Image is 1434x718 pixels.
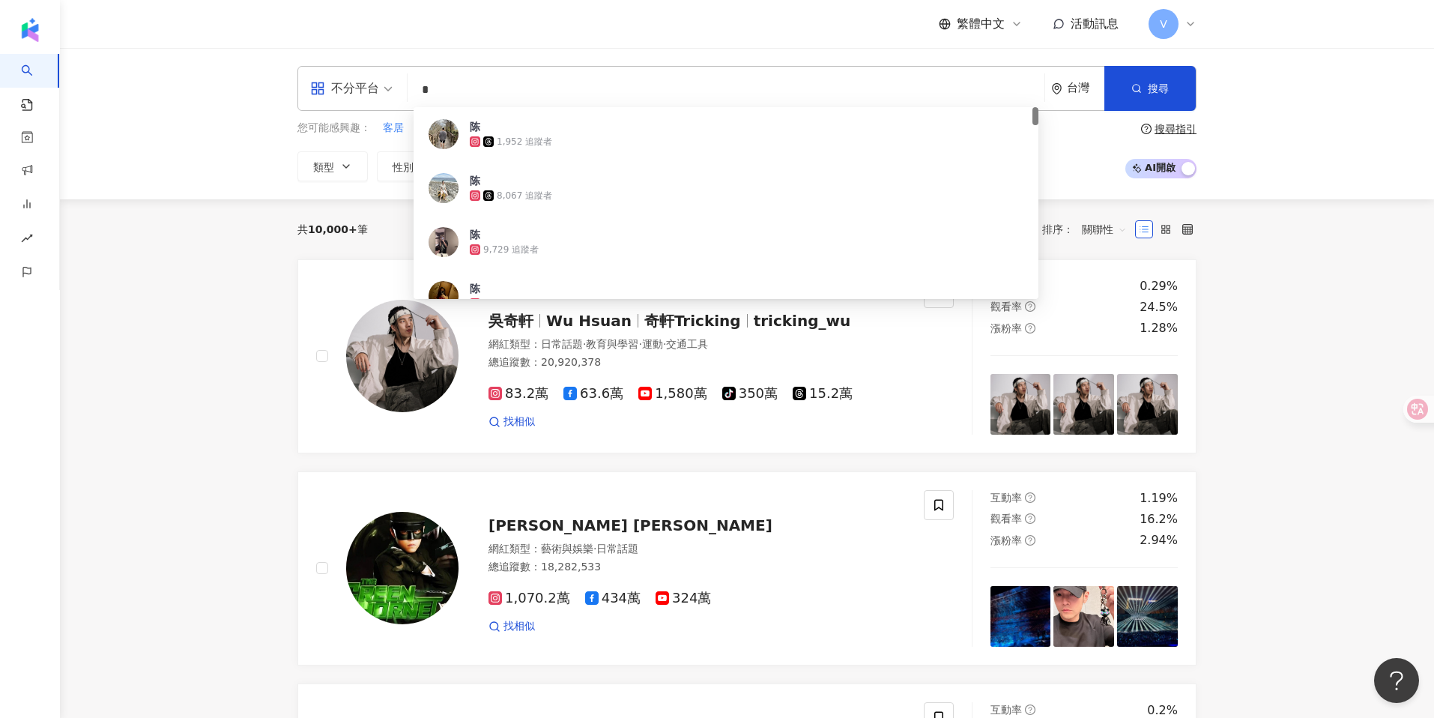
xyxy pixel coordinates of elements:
[1025,705,1035,715] span: question-circle
[393,161,414,173] span: 性別
[488,542,906,557] div: 網紅類型 ：
[21,223,33,257] span: rise
[488,591,570,606] span: 1,070.2萬
[596,543,638,555] span: 日常話題
[488,312,533,330] span: 吳奇軒
[483,244,539,256] div: 9,729 追蹤者
[429,227,459,257] img: KOL Avatar
[310,81,325,96] span: appstore
[593,543,596,555] span: ·
[377,151,447,181] button: 性別
[1025,301,1035,312] span: question-circle
[429,281,459,311] img: KOL Avatar
[990,586,1051,647] img: post-image
[1140,511,1178,528] div: 16.2%
[503,619,535,634] span: 找相似
[642,338,663,350] span: 運動
[586,338,638,350] span: 教育與學習
[957,16,1005,32] span: 繁體中文
[488,619,535,634] a: 找相似
[382,120,405,136] button: 客居
[644,312,741,330] span: 奇軒Tricking
[541,543,593,555] span: 藝術與娛樂
[722,386,778,402] span: 350萬
[497,190,552,202] div: 8,067 追蹤者
[1374,658,1419,703] iframe: Help Scout Beacon - Open
[313,161,334,173] span: 類型
[470,173,480,188] div: 陈
[1160,16,1167,32] span: V
[488,414,535,429] a: 找相似
[1117,374,1178,435] img: post-image
[990,492,1022,504] span: 互動率
[497,136,552,148] div: 1,952 追蹤者
[1140,299,1178,316] div: 24.5%
[990,534,1022,546] span: 漲粉率
[1051,83,1062,94] span: environment
[1025,492,1035,503] span: question-circle
[1140,532,1178,549] div: 2.94%
[990,301,1022,313] span: 觀看率
[638,386,707,402] span: 1,580萬
[1025,513,1035,524] span: question-circle
[1141,124,1152,134] span: question-circle
[990,374,1051,435] img: post-image
[1148,82,1169,94] span: 搜尋
[1042,217,1135,241] div: 排序：
[541,338,583,350] span: 日常話題
[383,121,404,136] span: 客居
[488,355,906,370] div: 總追蹤數 ： 20,920,378
[1067,82,1104,94] div: 台灣
[346,300,459,412] img: KOL Avatar
[666,338,708,350] span: 交通工具
[990,704,1022,716] span: 互動率
[483,298,539,310] div: 1,045 追蹤者
[1025,535,1035,546] span: question-circle
[488,560,906,575] div: 總追蹤數 ： 18,282,533
[563,386,623,402] span: 63.6萬
[1053,374,1114,435] img: post-image
[429,173,459,203] img: KOL Avatar
[21,54,51,112] a: search
[638,338,641,350] span: ·
[1053,586,1114,647] img: post-image
[1117,586,1178,647] img: post-image
[1140,278,1178,295] div: 0.29%
[663,338,666,350] span: ·
[429,119,459,149] img: KOL Avatar
[470,119,480,134] div: 陈
[585,591,641,606] span: 434萬
[297,223,368,235] div: 共 筆
[1155,123,1196,135] div: 搜尋指引
[793,386,853,402] span: 15.2萬
[470,281,480,296] div: 陈
[470,227,480,242] div: 陈
[990,322,1022,334] span: 漲粉率
[1082,217,1127,241] span: 關聯性
[297,151,368,181] button: 類型
[310,76,379,100] div: 不分平台
[297,259,1196,453] a: KOL Avatar吳奇軒Wu Hsuan奇軒Trickingtricking_wu網紅類型：日常話題·教育與學習·運動·交通工具總追蹤數：20,920,37883.2萬63.6萬1,580萬3...
[297,471,1196,666] a: KOL Avatar[PERSON_NAME] [PERSON_NAME]網紅類型：藝術與娛樂·日常話題總追蹤數：18,282,5331,070.2萬434萬324萬找相似互動率question...
[488,337,906,352] div: 網紅類型 ：
[1104,66,1196,111] button: 搜尋
[990,513,1022,525] span: 觀看率
[488,386,548,402] span: 83.2萬
[18,18,42,42] img: logo icon
[583,338,586,350] span: ·
[297,121,371,136] span: 您可能感興趣：
[1140,490,1178,507] div: 1.19%
[308,223,357,235] span: 10,000+
[1140,320,1178,337] div: 1.28%
[503,414,535,429] span: 找相似
[546,312,632,330] span: Wu Hsuan
[754,312,851,330] span: tricking_wu
[1071,16,1119,31] span: 活動訊息
[1025,323,1035,334] span: question-circle
[346,512,459,624] img: KOL Avatar
[656,591,711,606] span: 324萬
[488,516,772,534] span: [PERSON_NAME] [PERSON_NAME]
